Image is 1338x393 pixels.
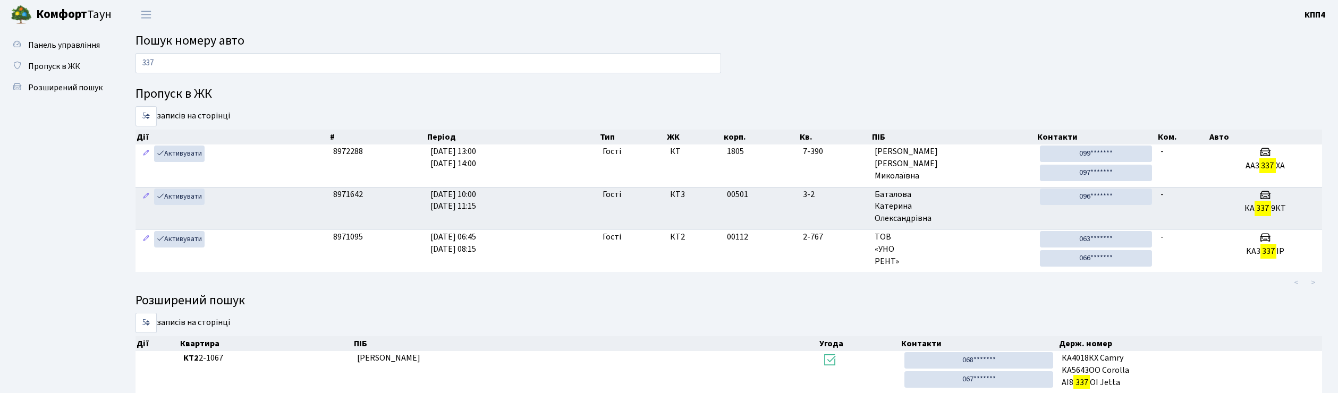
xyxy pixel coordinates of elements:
select: записів на сторінці [136,106,157,126]
a: КПП4 [1305,8,1325,21]
h5: KA3 IР [1213,246,1318,257]
span: Гості [603,189,621,201]
span: Пропуск в ЖК [28,61,80,72]
th: ПІБ [353,336,818,351]
span: 1805 [727,146,744,157]
span: - [1161,189,1164,200]
label: записів на сторінці [136,313,230,333]
span: [PERSON_NAME] [357,352,420,364]
span: 7-390 [803,146,866,158]
span: 3-2 [803,189,866,201]
h4: Пропуск в ЖК [136,87,1322,102]
select: записів на сторінці [136,313,157,333]
mark: 337 [1259,158,1275,173]
span: Таун [36,6,112,24]
h5: АА3 ХА [1213,161,1318,171]
th: Період [426,130,598,144]
th: # [329,130,427,144]
a: Розширений пошук [5,77,112,98]
h5: КА 9КТ [1213,203,1318,213]
b: Комфорт [36,6,87,23]
th: Ком. [1157,130,1209,144]
span: [DATE] 06:45 [DATE] 08:15 [430,231,476,255]
span: КТ2 [670,231,718,243]
img: logo.png [11,4,32,25]
th: ПІБ [871,130,1036,144]
a: Панель управління [5,35,112,56]
span: Баталова Катерина Олександрівна [875,189,1031,225]
a: Активувати [154,189,205,205]
a: Активувати [154,146,205,162]
a: Активувати [154,231,205,247]
span: [DATE] 13:00 [DATE] 14:00 [430,146,476,169]
a: Редагувати [140,146,153,162]
span: 8971642 [333,189,363,200]
th: Дії [136,130,329,144]
span: Панель управління [28,39,100,51]
mark: 337 [1260,244,1276,259]
a: Редагувати [140,189,153,205]
h4: Розширений пошук [136,293,1322,309]
mark: 337 [1073,375,1089,390]
th: Тип [599,130,666,144]
span: КТ3 [670,189,718,201]
span: 8972288 [333,146,363,157]
label: записів на сторінці [136,106,230,126]
th: Держ. номер [1058,336,1323,351]
th: Авто [1208,130,1322,144]
th: Кв. [799,130,870,144]
th: Угода [818,336,900,351]
button: Переключити навігацію [133,6,159,23]
span: Розширений пошук [28,82,103,93]
span: КА4018КХ Camry KA5643OO Corolla AI8 OI Jetta [1062,352,1318,389]
a: Редагувати [140,231,153,247]
span: Гості [603,146,621,158]
th: Квартира [179,336,353,351]
span: - [1161,231,1164,243]
input: Пошук [136,53,721,73]
a: Пропуск в ЖК [5,56,112,77]
th: Дії [136,336,179,351]
th: Контакти [900,336,1058,351]
mark: 337 [1255,201,1271,216]
span: ТОВ «УНО РЕНТ» [875,231,1031,268]
th: Контакти [1036,130,1157,144]
span: 2-767 [803,231,866,243]
span: КТ [670,146,718,158]
span: - [1161,146,1164,157]
span: [PERSON_NAME] [PERSON_NAME] Миколаївна [875,146,1031,182]
span: Гості [603,231,621,243]
span: 2-1067 [183,352,349,364]
span: 8971095 [333,231,363,243]
th: ЖК [666,130,723,144]
span: [DATE] 10:00 [DATE] 11:15 [430,189,476,212]
span: 00501 [727,189,748,200]
span: Пошук номеру авто [136,31,244,50]
span: 00112 [727,231,748,243]
b: КТ2 [183,352,199,364]
th: корп. [723,130,799,144]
